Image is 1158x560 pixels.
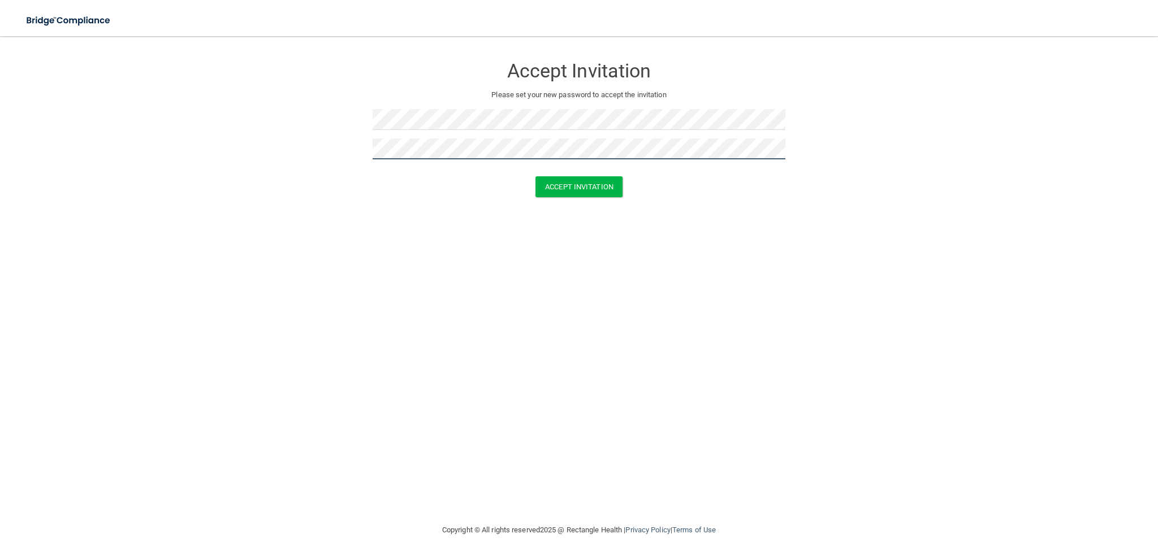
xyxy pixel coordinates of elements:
button: Accept Invitation [535,176,623,197]
a: Terms of Use [672,526,716,534]
div: Copyright © All rights reserved 2025 @ Rectangle Health | | [373,512,785,548]
a: Privacy Policy [625,526,670,534]
img: bridge_compliance_login_screen.278c3ca4.svg [17,9,121,32]
h3: Accept Invitation [373,60,785,81]
p: Please set your new password to accept the invitation [381,88,777,102]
